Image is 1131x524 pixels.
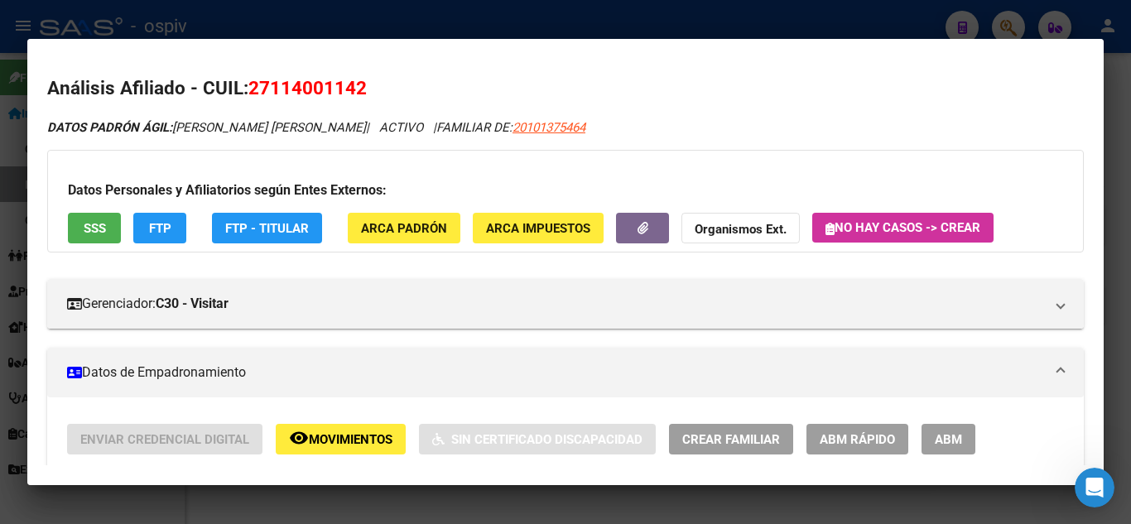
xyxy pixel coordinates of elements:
[419,424,656,454] button: Sin Certificado Discapacidad
[289,428,309,448] mat-icon: remove_red_eye
[68,180,1063,200] h3: Datos Personales y Afiliatorios según Entes Externos:
[473,213,604,243] button: ARCA Impuestos
[156,294,229,314] strong: C30 - Visitar
[1075,468,1114,507] iframe: Intercom live chat
[67,424,262,454] button: Enviar Credencial Digital
[825,220,980,235] span: No hay casos -> Crear
[212,213,322,243] button: FTP - Titular
[67,294,1044,314] mat-panel-title: Gerenciador:
[225,221,309,236] span: FTP - Titular
[695,222,787,237] strong: Organismos Ext.
[922,424,975,454] button: ABM
[67,363,1044,382] mat-panel-title: Datos de Empadronamiento
[47,348,1084,397] mat-expansion-panel-header: Datos de Empadronamiento
[682,432,780,447] span: Crear Familiar
[309,432,392,447] span: Movimientos
[84,221,106,236] span: SSS
[80,432,249,447] span: Enviar Credencial Digital
[47,120,172,135] strong: DATOS PADRÓN ÁGIL:
[669,424,793,454] button: Crear Familiar
[935,432,962,447] span: ABM
[248,77,367,99] span: 27114001142
[820,432,895,447] span: ABM Rápido
[47,120,585,135] i: | ACTIVO |
[276,424,406,454] button: Movimientos
[149,221,171,236] span: FTP
[812,213,994,243] button: No hay casos -> Crear
[68,213,121,243] button: SSS
[47,75,1084,103] h2: Análisis Afiliado - CUIL:
[47,279,1084,329] mat-expansion-panel-header: Gerenciador:C30 - Visitar
[361,221,447,236] span: ARCA Padrón
[436,120,585,135] span: FAMILIAR DE:
[133,213,186,243] button: FTP
[513,120,585,135] span: 20101375464
[47,120,366,135] span: [PERSON_NAME] [PERSON_NAME]
[486,221,590,236] span: ARCA Impuestos
[806,424,908,454] button: ABM Rápido
[348,213,460,243] button: ARCA Padrón
[681,213,800,243] button: Organismos Ext.
[451,432,643,447] span: Sin Certificado Discapacidad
